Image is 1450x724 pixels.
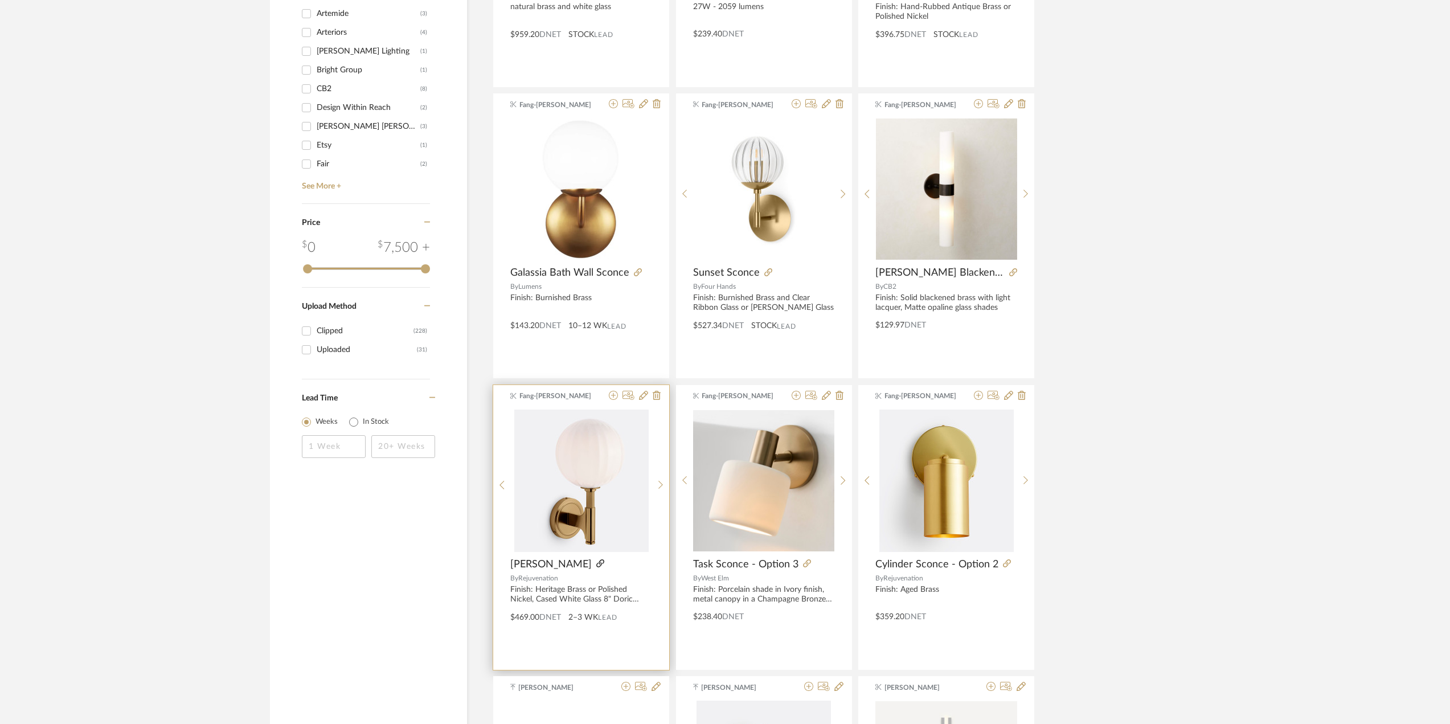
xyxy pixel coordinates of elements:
[875,31,904,39] span: $396.75
[959,31,978,39] span: Lead
[693,322,722,330] span: $527.34
[420,136,427,154] div: (1)
[722,613,744,621] span: DNET
[693,283,701,290] span: By
[693,2,835,22] div: 27W - 2059 lumens
[510,322,539,330] span: $143.20
[904,613,926,621] span: DNET
[302,219,320,227] span: Price
[302,435,366,458] input: 1 Week
[317,136,420,154] div: Etsy
[875,2,1017,22] div: Finish: Hand-Rubbed Antique Brass or Polished Nickel
[413,322,427,340] div: (228)
[420,155,427,173] div: (2)
[302,302,357,310] span: Upload Method
[693,30,722,38] span: $239.40
[317,99,420,117] div: Design Within Reach
[420,80,427,98] div: (8)
[751,320,777,332] span: STOCK
[299,173,430,191] a: See More +
[693,118,834,260] img: Sunset Sconce
[568,29,594,41] span: STOCK
[420,42,427,60] div: (1)
[532,118,630,260] img: Galassia Bath Wall Sconce
[510,293,652,313] div: Finish: Burnished Brass
[693,118,834,260] div: 0
[607,322,626,330] span: Lead
[904,321,926,329] span: DNET
[875,613,904,621] span: $359.20
[420,5,427,23] div: (3)
[420,99,427,117] div: (2)
[693,613,722,621] span: $238.40
[702,391,773,401] span: Fang-[PERSON_NAME]
[510,613,539,621] span: $469.00
[510,585,652,604] div: Finish: Heritage Brass or Polished Nickel, Cased White Glass 8" Doric Globe Shade
[933,29,959,41] span: STOCK
[511,410,652,552] div: 0
[317,341,417,359] div: Uploaded
[693,575,701,582] span: By
[777,322,796,330] span: Lead
[510,283,518,290] span: By
[514,410,649,552] img: Enzo Sconce
[884,100,956,110] span: Fang-[PERSON_NAME]
[317,80,420,98] div: CB2
[693,585,835,604] div: Finish: Porcelain shade in Ivory finish, metal canopy in a Champagne Bronze finish Note: Sold as ...
[420,23,427,42] div: (4)
[884,391,956,401] span: Fang-[PERSON_NAME]
[568,320,607,332] span: 10–12 WK
[510,2,652,22] div: natural brass and white glass
[363,416,389,428] label: In Stock
[876,118,1017,260] img: Amie Blackened Brass Wall Sconce
[518,575,558,582] span: Rejuvenation
[568,612,598,624] span: 2–3 WK
[875,585,1017,604] div: Finish: Aged Brass
[539,322,561,330] span: DNET
[317,61,420,79] div: Bright Group
[317,42,420,60] div: [PERSON_NAME] Lighting
[883,283,896,290] span: CB2
[519,391,591,401] span: Fang-[PERSON_NAME]
[876,118,1017,260] div: 0
[519,100,591,110] span: Fang-[PERSON_NAME]
[875,283,883,290] span: By
[875,558,998,571] span: Cylinder Sconce - Option 2
[420,117,427,136] div: (3)
[904,31,926,39] span: DNET
[722,30,744,38] span: DNET
[510,31,539,39] span: $959.20
[875,321,904,329] span: $129.97
[693,267,760,279] span: Sunset Sconce
[702,100,773,110] span: Fang-[PERSON_NAME]
[420,61,427,79] div: (1)
[539,613,561,621] span: DNET
[510,267,629,279] span: Galassia Bath Wall Sconce
[701,682,773,693] span: [PERSON_NAME]
[598,613,617,621] span: Lead
[317,117,420,136] div: [PERSON_NAME] [PERSON_NAME]
[693,410,834,551] img: Task Sconce - Option 3
[722,322,744,330] span: DNET
[701,283,736,290] span: Four Hands
[317,322,413,340] div: Clipped
[317,5,420,23] div: Artemide
[875,293,1017,313] div: Finish: Solid blackened brass with light lacquer, Matte opaline glass shades
[317,155,420,173] div: Fair
[875,267,1005,279] span: [PERSON_NAME] Blackened Brass Wall Sconce
[518,283,542,290] span: Lumens
[594,31,613,39] span: Lead
[883,575,923,582] span: Rejuvenation
[875,575,883,582] span: By
[539,31,561,39] span: DNET
[316,416,338,428] label: Weeks
[510,575,518,582] span: By
[518,682,590,693] span: [PERSON_NAME]
[371,435,435,458] input: 20+ Weeks
[701,575,729,582] span: West Elm
[510,558,592,571] span: [PERSON_NAME]
[302,238,316,258] div: 0
[378,238,430,258] div: 7,500 +
[317,23,420,42] div: Arteriors
[693,558,798,571] span: Task Sconce - Option 3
